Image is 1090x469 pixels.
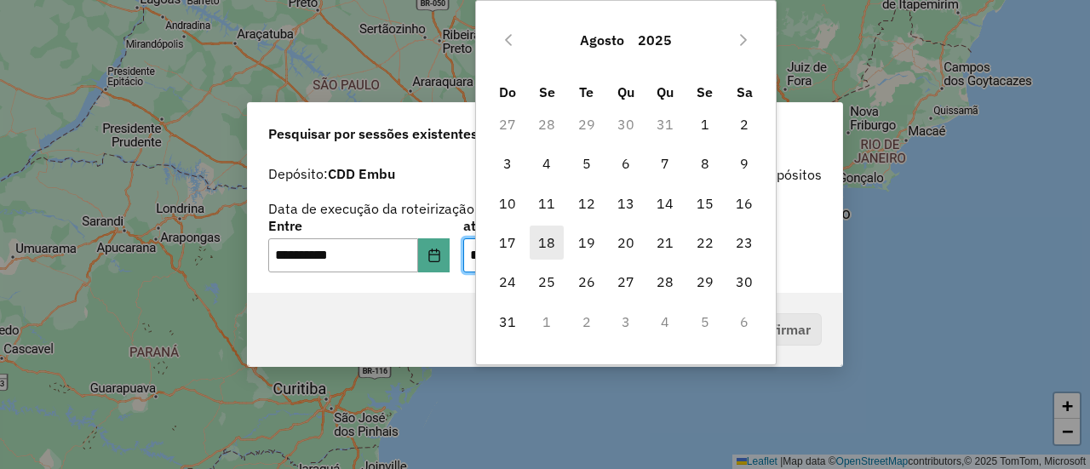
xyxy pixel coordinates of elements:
span: 30 [727,265,761,299]
td: 21 [645,223,685,262]
td: 20 [606,223,645,262]
span: 18 [530,226,564,260]
td: 29 [567,105,606,144]
span: 12 [570,186,604,220]
span: 25 [530,265,564,299]
td: 31 [645,105,685,144]
span: 22 [688,226,722,260]
span: 28 [648,265,682,299]
span: 6 [609,146,643,180]
td: 24 [488,262,527,301]
td: 6 [725,302,764,341]
span: 21 [648,226,682,260]
td: 1 [686,105,725,144]
span: 1 [688,107,722,141]
td: 28 [527,105,566,144]
label: até [463,215,645,236]
td: 27 [606,262,645,301]
span: Qu [617,83,634,100]
span: 8 [688,146,722,180]
td: 31 [488,302,527,341]
span: 13 [609,186,643,220]
button: Choose Date [418,238,450,272]
td: 2 [567,302,606,341]
td: 23 [725,223,764,262]
td: 28 [645,262,685,301]
td: 3 [606,302,645,341]
td: 14 [645,184,685,223]
td: 4 [527,144,566,183]
button: Choose Year [631,20,679,60]
td: 30 [606,105,645,144]
td: 9 [725,144,764,183]
span: 17 [490,226,525,260]
span: Sa [737,83,753,100]
span: 23 [727,226,761,260]
td: 22 [686,223,725,262]
td: 11 [527,184,566,223]
td: 18 [527,223,566,262]
td: 26 [567,262,606,301]
label: Entre [268,215,450,236]
span: 15 [688,186,722,220]
button: Previous Month [495,26,522,54]
td: 19 [567,223,606,262]
span: 27 [609,265,643,299]
td: 30 [725,262,764,301]
td: 27 [488,105,527,144]
td: 12 [567,184,606,223]
td: 15 [686,184,725,223]
label: Data de execução da roteirização: [268,198,479,219]
td: 29 [686,262,725,301]
td: 5 [567,144,606,183]
td: 8 [686,144,725,183]
strong: CDD Embu [328,165,395,182]
span: 26 [570,265,604,299]
td: 4 [645,302,685,341]
span: 20 [609,226,643,260]
span: 5 [570,146,604,180]
td: 5 [686,302,725,341]
label: Depósito: [268,163,395,184]
span: 11 [530,186,564,220]
span: Se [697,83,713,100]
button: Next Month [730,26,757,54]
span: 14 [648,186,682,220]
td: 6 [606,144,645,183]
td: 17 [488,223,527,262]
span: Se [539,83,555,100]
span: Te [579,83,594,100]
td: 25 [527,262,566,301]
button: Choose Month [573,20,631,60]
td: 10 [488,184,527,223]
td: 2 [725,105,764,144]
span: Pesquisar por sessões existentes [268,123,478,144]
span: 24 [490,265,525,299]
td: 3 [488,144,527,183]
td: 1 [527,302,566,341]
span: 16 [727,186,761,220]
span: 31 [490,305,525,339]
td: 16 [725,184,764,223]
span: 4 [530,146,564,180]
td: 13 [606,184,645,223]
span: 19 [570,226,604,260]
td: 7 [645,144,685,183]
span: 29 [688,265,722,299]
span: 2 [727,107,761,141]
span: Qu [657,83,674,100]
span: Do [499,83,516,100]
span: 10 [490,186,525,220]
span: 9 [727,146,761,180]
span: 3 [490,146,525,180]
span: 7 [648,146,682,180]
